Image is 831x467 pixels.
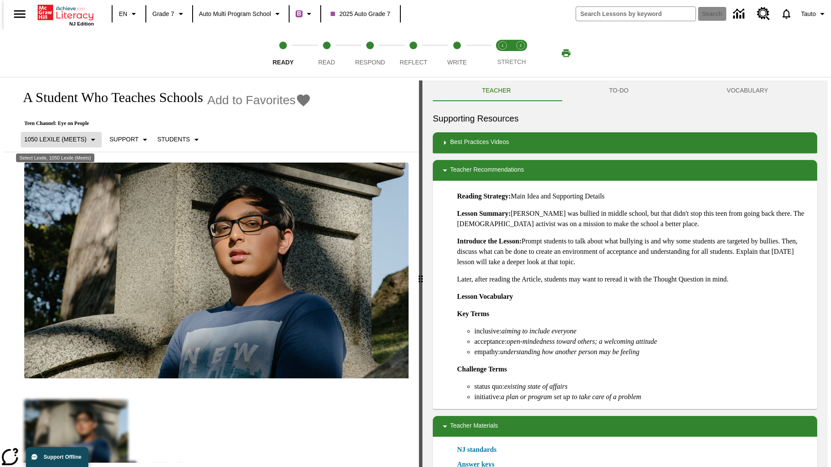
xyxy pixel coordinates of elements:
p: Teen Channel: Eye on People [14,120,311,127]
button: Stretch Respond step 2 of 2 [508,29,533,77]
li: acceptance: [474,336,810,347]
button: VOCABULARY [678,80,817,101]
p: Teacher Materials [450,421,498,432]
em: existing state of affairs [504,383,567,390]
h6: Supporting Resources [433,112,817,125]
span: NJ Edition [69,21,94,26]
a: Resource Center, Will open in new tab [752,2,775,26]
span: Ready [273,59,294,66]
span: Add to Favorites [207,93,296,107]
span: Reflect [400,59,428,66]
button: Grade: Grade 7, Select a grade [149,6,190,22]
em: aiming to include everyone [501,327,577,335]
em: understanding how another person may be feeling [500,348,640,355]
h1: A Student Who Teaches Schools [14,90,203,106]
strong: Challenge Terms [457,365,507,373]
input: search field [576,7,696,21]
button: Read step 2 of 5 [301,29,351,77]
p: Students [157,135,190,144]
em: a plan or program set up to take care of a problem [501,393,641,400]
button: Ready step 1 of 5 [258,29,308,77]
text: 1 [501,43,503,48]
button: Add to Favorites - A Student Who Teaches Schools [207,93,311,108]
div: activity [422,80,828,467]
button: TO-DO [560,80,678,101]
p: [PERSON_NAME] was bullied in middle school, but that didn't stop this teen from going back there.... [457,208,810,229]
p: Teacher Recommendations [450,165,524,176]
button: Stretch Read step 1 of 2 [490,29,515,77]
p: Prompt students to talk about what bullying is and why some students are targeted by bullies. The... [457,236,810,267]
span: 2025 Auto Grade 7 [331,10,390,19]
span: Read [318,59,335,66]
span: Support Offline [44,454,81,460]
div: Select Lexile, 1050 Lexile (Meets) [16,154,94,162]
strong: Lesson Vocabulary [457,293,513,300]
button: Profile/Settings [798,6,831,22]
button: Reflect step 4 of 5 [388,29,438,77]
button: Write step 5 of 5 [432,29,482,77]
div: Best Practices Videos [433,132,817,153]
p: Support [110,135,138,144]
button: School: Auto Multi program School, Select your school [196,6,287,22]
button: Select Student [154,132,205,147]
li: empathy: [474,347,810,357]
p: 1050 Lexile (Meets) [24,135,87,144]
button: Print [552,45,580,61]
a: Notifications [775,3,798,25]
span: EN [119,10,127,19]
li: initiative: [474,392,810,402]
strong: Reading Strategy: [457,192,511,200]
p: Best Practices Videos [450,138,509,148]
span: Auto Multi program School [199,10,271,19]
button: Language: EN, Select a language [115,6,143,22]
div: Instructional Panel Tabs [433,80,817,101]
span: Grade 7 [152,10,174,19]
a: NJ standards [457,445,502,455]
span: B [297,8,301,19]
span: Tauto [801,10,816,19]
em: open-mindedness toward others; a welcoming attitude [507,338,657,345]
div: Teacher Materials [433,416,817,437]
text: 2 [519,43,522,48]
span: STRETCH [497,58,526,65]
button: Support Offline [26,447,88,467]
li: inclusive: [474,326,810,336]
button: Respond step 3 of 5 [345,29,395,77]
button: Teacher [433,80,560,101]
strong: Key Terms [457,310,489,317]
button: Open side menu [7,1,32,27]
button: Scaffolds, Support [106,132,154,147]
strong: Lesson Summary: [457,210,511,217]
div: Teacher Recommendations [433,160,817,181]
strong: Introduce the Lesson: [457,237,522,245]
div: Press Enter or Spacebar and then press right and left arrow keys to move the slider [419,80,422,467]
li: status quo: [474,381,810,392]
button: Boost Class color is purple. Change class color [292,6,318,22]
div: reading [3,80,419,463]
img: A teenager is outside sitting near a large headstone in a cemetery. [24,163,409,379]
p: Later, after reading the Article, students may want to reread it with the Thought Question in mind. [457,274,810,285]
a: Data Center [728,2,752,26]
span: Write [447,59,467,66]
p: Main Idea and Supporting Details [457,191,810,202]
div: Home [38,3,94,26]
span: Respond [355,59,385,66]
button: Select Lexile, 1050 Lexile (Meets) [21,132,102,147]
